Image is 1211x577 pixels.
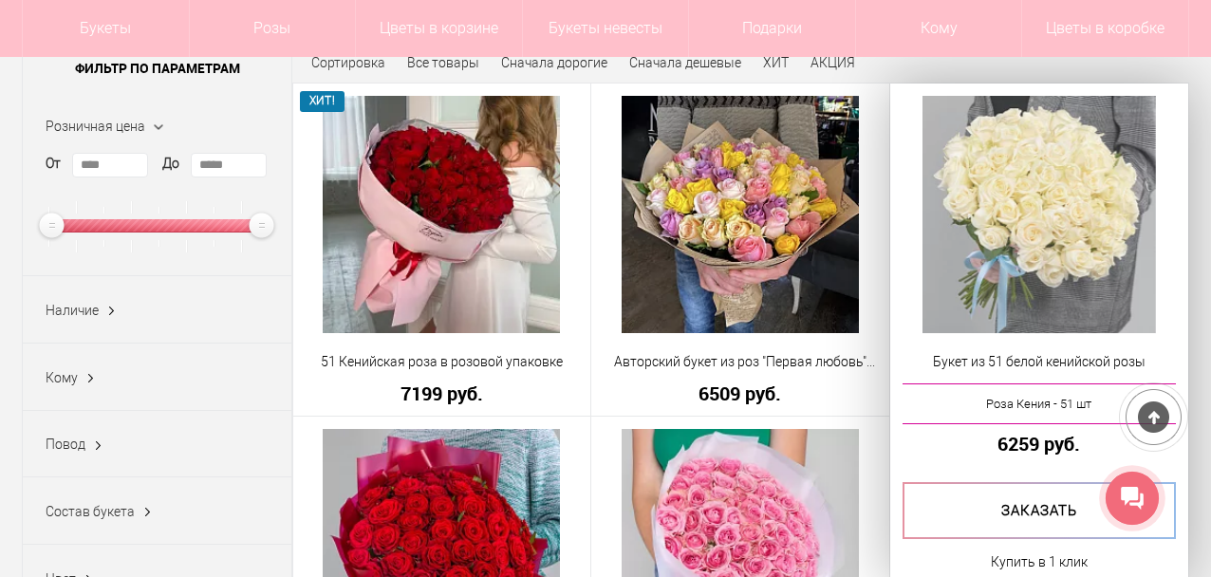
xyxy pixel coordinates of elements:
[501,55,607,70] a: Сначала дорогие
[306,352,578,372] a: 51 Кенийская роза в розовой упаковке
[903,383,1176,424] a: Роза Кения - 51 шт
[46,154,61,174] label: От
[311,55,385,70] span: Сортировка
[604,352,877,372] a: Авторский букет из роз "Первая любовь" (40 см)
[46,504,135,519] span: Состав букета
[629,55,741,70] a: Сначала дешевые
[46,370,78,385] span: Кому
[300,91,345,111] span: ХИТ!
[991,550,1088,573] a: Купить в 1 клик
[306,383,578,403] a: 7199 руб.
[922,96,1156,333] img: Букет из 51 белой кенийской розы
[46,119,145,134] span: Розничная цена
[323,96,560,333] img: 51 Кенийская роза в розовой упаковке
[903,434,1176,454] a: 6259 руб.
[407,55,479,70] a: Все товары
[810,55,855,70] a: АКЦИЯ
[604,383,877,403] a: 6509 руб.
[903,352,1176,372] a: Букет из 51 белой кенийской розы
[162,154,179,174] label: До
[46,303,99,318] span: Наличие
[23,45,291,92] span: Фильтр по параметрам
[763,55,789,70] a: ХИТ
[46,437,85,452] span: Повод
[622,96,859,333] img: Авторский букет из роз "Первая любовь" (40 см)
